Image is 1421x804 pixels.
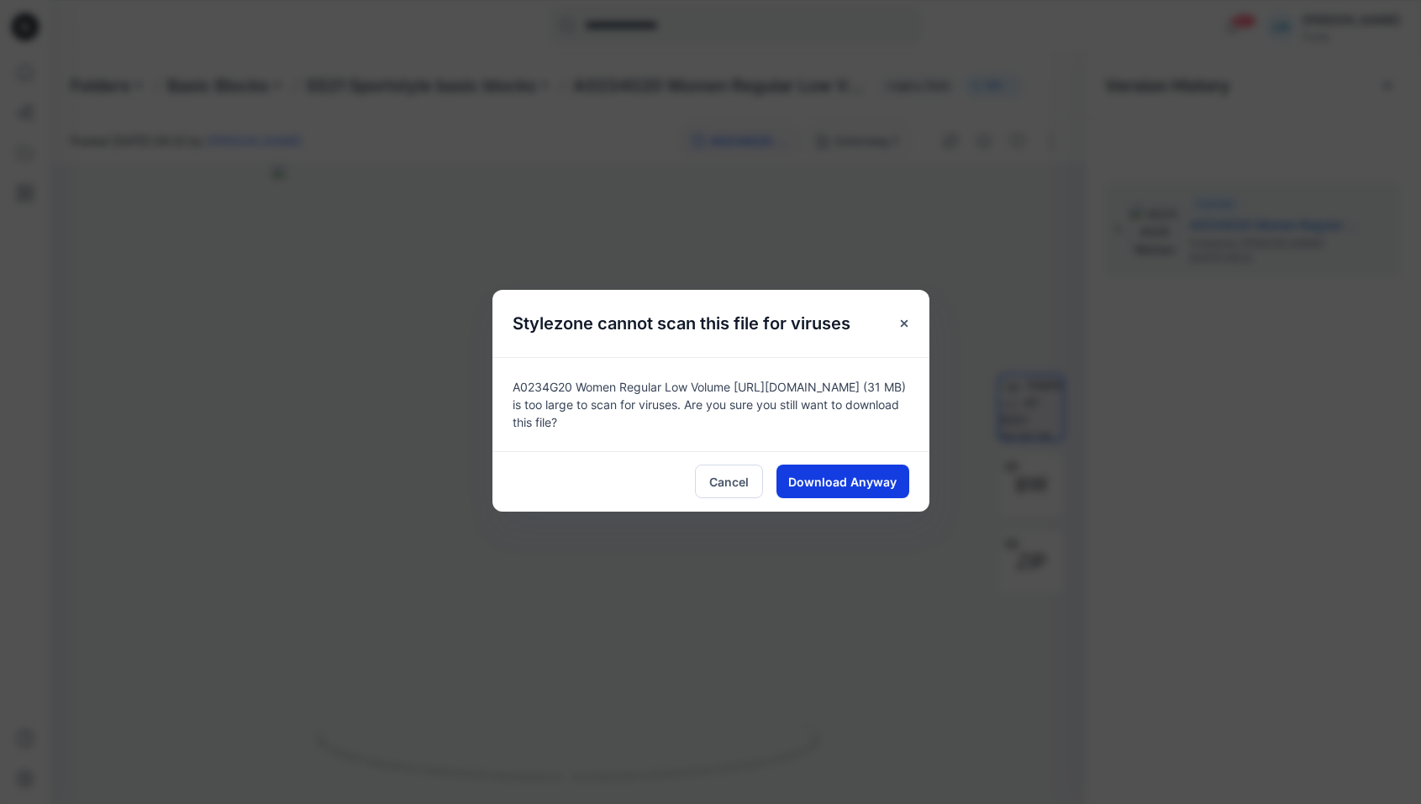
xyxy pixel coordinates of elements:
[492,357,929,451] div: A0234G20 Women Regular Low Volume [URL][DOMAIN_NAME] (31 MB) is too large to scan for viruses. Ar...
[492,290,871,357] h5: Stylezone cannot scan this file for viruses
[695,465,763,498] button: Cancel
[776,465,909,498] button: Download Anyway
[788,473,897,491] span: Download Anyway
[709,473,749,491] span: Cancel
[889,308,919,339] button: Close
